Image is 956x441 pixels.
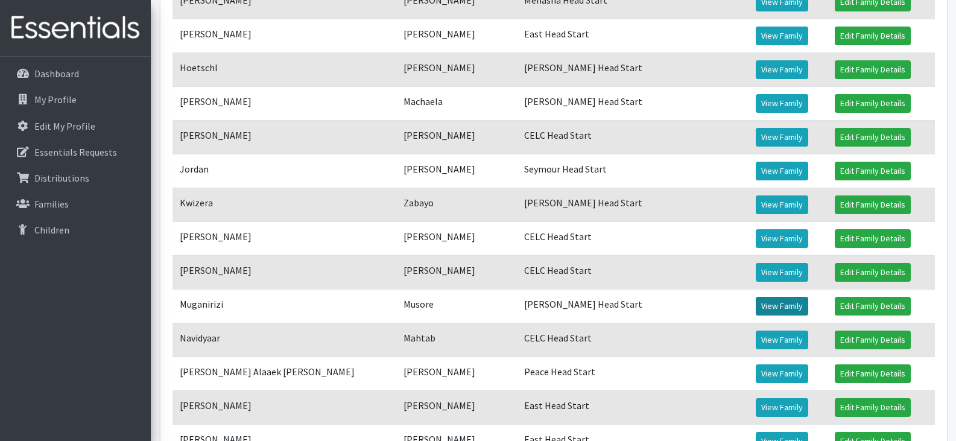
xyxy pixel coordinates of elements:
a: View Family [756,398,808,417]
a: Edit Family Details [835,331,911,349]
a: My Profile [5,87,146,112]
a: Edit Family Details [835,364,911,383]
a: Dashboard [5,62,146,86]
a: Families [5,192,146,216]
a: View Family [756,60,808,79]
a: Edit Family Details [835,398,911,417]
a: Edit Family Details [835,195,911,214]
p: Distributions [34,172,89,184]
a: View Family [756,229,808,248]
td: [PERSON_NAME] [173,86,396,120]
a: Distributions [5,166,146,190]
td: [PERSON_NAME] [396,19,517,52]
td: Muganirizi [173,289,396,323]
a: Edit Family Details [835,263,911,282]
td: Peace Head Start [517,357,674,390]
td: CELC Head Start [517,323,674,357]
td: Hoetschl [173,52,396,86]
a: View Family [756,162,808,180]
a: Edit Family Details [835,60,911,79]
a: View Family [756,364,808,383]
a: View Family [756,263,808,282]
a: Edit Family Details [835,297,911,316]
td: [PERSON_NAME] [396,390,517,424]
a: Edit Family Details [835,128,911,147]
td: CELC Head Start [517,221,674,255]
img: HumanEssentials [5,8,146,48]
a: Children [5,218,146,242]
td: CELC Head Start [517,120,674,154]
a: Edit Family Details [835,229,911,248]
a: Edit Family Details [835,94,911,113]
td: East Head Start [517,390,674,424]
td: Navidyaar [173,323,396,357]
a: View Family [756,27,808,45]
td: [PERSON_NAME] [396,357,517,390]
td: [PERSON_NAME] [173,120,396,154]
td: [PERSON_NAME] Head Start [517,52,674,86]
td: Mahtab [396,323,517,357]
td: Zabayo [396,188,517,221]
td: [PERSON_NAME] [173,19,396,52]
td: Seymour Head Start [517,154,674,188]
td: Jordan [173,154,396,188]
td: Musore [396,289,517,323]
a: Edit My Profile [5,114,146,138]
a: Edit Family Details [835,27,911,45]
a: View Family [756,94,808,113]
td: [PERSON_NAME] Head Start [517,86,674,120]
td: [PERSON_NAME] [396,255,517,289]
a: View Family [756,195,808,214]
a: View Family [756,297,808,316]
td: [PERSON_NAME] [396,154,517,188]
td: [PERSON_NAME] [173,255,396,289]
p: Children [34,224,69,236]
p: Essentials Requests [34,146,117,158]
p: Families [34,198,69,210]
a: View Family [756,331,808,349]
td: [PERSON_NAME] [396,52,517,86]
td: East Head Start [517,19,674,52]
td: [PERSON_NAME] Alaaek [PERSON_NAME] [173,357,396,390]
p: My Profile [34,94,77,106]
a: Essentials Requests [5,140,146,164]
td: [PERSON_NAME] [396,120,517,154]
td: [PERSON_NAME] Head Start [517,289,674,323]
p: Edit My Profile [34,120,95,132]
a: View Family [756,128,808,147]
td: [PERSON_NAME] [173,221,396,255]
td: [PERSON_NAME] Head Start [517,188,674,221]
td: Machaela [396,86,517,120]
td: CELC Head Start [517,255,674,289]
td: Kwizera [173,188,396,221]
a: Edit Family Details [835,162,911,180]
td: [PERSON_NAME] [396,221,517,255]
p: Dashboard [34,68,79,80]
td: [PERSON_NAME] [173,390,396,424]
